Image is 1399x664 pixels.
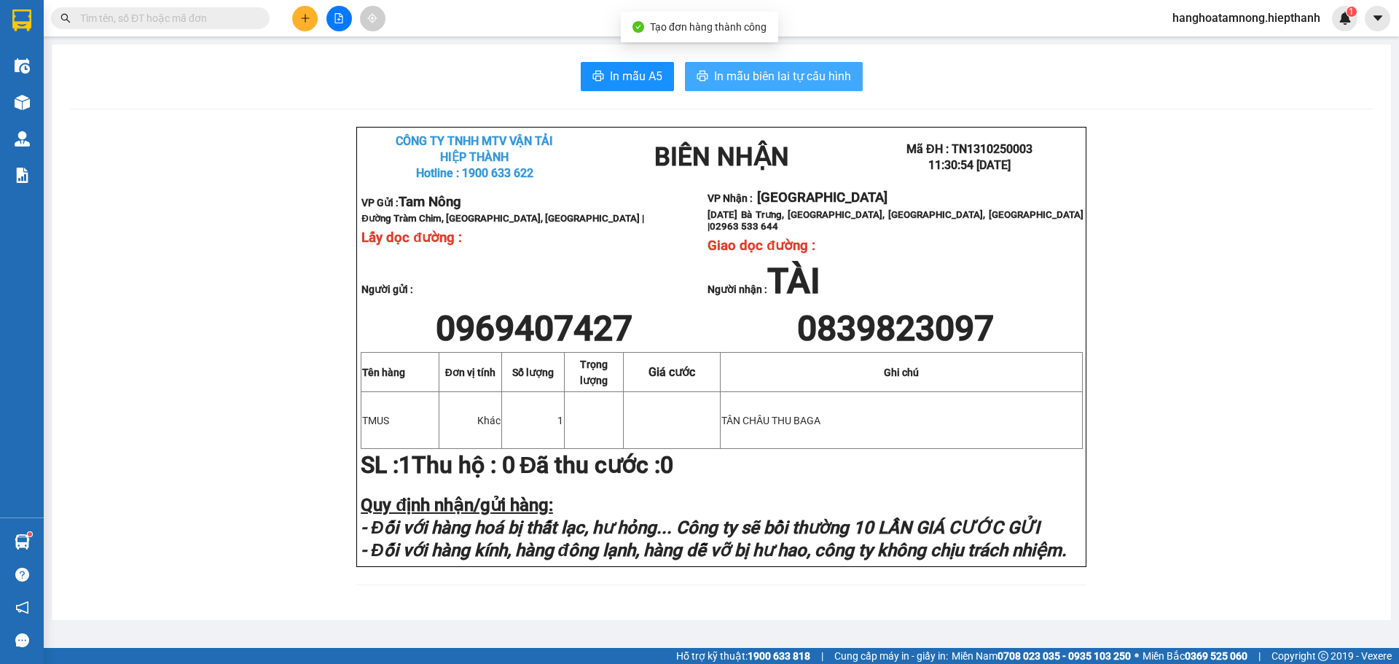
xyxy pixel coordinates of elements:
[834,648,948,664] span: Cung cấp máy in - giấy in:
[676,648,810,664] span: Hỗ trợ kỹ thuật:
[580,359,608,386] span: Trọng lượng
[55,23,123,37] strong: HIỆP THÀNH
[15,168,30,183] img: solution-icon
[440,150,509,164] strong: HIỆP THÀNH
[685,62,863,91] button: printerIn mẫu biên lai tự cấu hình
[436,308,632,349] span: 0969407427
[334,13,344,23] span: file-add
[416,166,533,180] span: Hotline : 1900 633 622
[15,131,30,147] img: warehouse-icon
[10,7,168,21] strong: CÔNG TY TNHH MTV VẬN TẢI
[15,95,30,110] img: warehouse-icon
[721,415,820,426] span: TÂN CHÂU THU BAGA
[632,21,644,33] span: check-circle
[445,367,495,378] strong: Đơn vị tính
[610,67,662,85] span: In mẫu A5
[15,601,29,614] span: notification
[512,367,554,378] span: Số lượng
[399,194,461,210] span: Tam Nông
[361,197,461,208] strong: VP Gửi :
[1143,648,1247,664] span: Miền Bắc
[710,221,778,232] span: 02963 533 644
[60,13,71,23] span: search
[399,451,412,479] span: 1
[361,451,412,479] strong: SL :
[1185,650,1247,662] strong: 0369 525 060
[708,238,815,254] span: Giao dọc đường :
[206,16,341,45] strong: BIÊN NHẬN
[884,367,919,378] strong: Ghi chú
[361,284,413,295] strong: Người gửi :
[1258,648,1261,664] span: |
[15,633,29,647] span: message
[5,101,105,117] span: Lấy dọc đường :
[748,650,810,662] strong: 1900 633 818
[361,230,461,246] span: Lấy dọc đường :
[714,67,851,85] span: In mẫu biên lai tự cấu hình
[477,415,501,426] span: Khác
[300,13,310,23] span: plus
[1347,7,1357,17] sup: 1
[5,60,109,74] strong: VP Gửi :
[1135,653,1139,659] span: ⚪️
[80,10,252,26] input: Tìm tên, số ĐT hoặc mã đơn
[367,13,377,23] span: aim
[1349,7,1354,17] span: 1
[650,21,767,33] span: Tạo đơn hàng thành công
[31,39,148,53] span: Hotline : 1900 633 622
[648,365,695,379] span: Giá cước
[708,209,1083,232] span: [DATE] Bà Trưng, [GEOGRAPHIC_DATA], [GEOGRAPHIC_DATA], [GEOGRAPHIC_DATA] |
[654,142,789,171] strong: BIÊN NHẬN
[12,9,31,31] img: logo-vxr
[292,6,318,31] button: plus
[581,62,674,91] button: printerIn mẫu A5
[15,534,30,550] img: warehouse-icon
[361,213,644,224] span: Đường Tràm Chim, [GEOGRAPHIC_DATA], [GEOGRAPHIC_DATA] |
[660,451,673,479] span: 0
[47,59,109,75] span: Tam Nông
[396,134,553,148] strong: CÔNG TY TNHH MTV VẬN TẢI
[361,517,1039,538] strong: - Đối với hàng hoá bị thất lạc, hư hỏng... Công ty sẽ bồi thường 10 LẦN GIÁ CƯỚC GỬI
[928,158,1011,172] span: 11:30:54 [DATE]
[5,77,187,99] span: Đường Tràm Chim, [GEOGRAPHIC_DATA], [GEOGRAPHIC_DATA] |
[697,70,708,84] span: printer
[15,58,30,74] img: warehouse-icon
[361,540,1067,561] strong: - Đối với hàng kính, hàng đông lạnh, hàng dễ vỡ bị hư hao, công ty không chịu trách nhiệm.
[821,648,823,664] span: |
[1365,6,1390,31] button: caret-down
[1371,12,1384,25] span: caret-down
[998,650,1131,662] strong: 0708 023 035 - 0935 103 250
[1161,9,1332,27] span: hanghoatamnong.hiepthanh
[15,568,29,582] span: question-circle
[952,648,1131,664] span: Miền Nam
[361,495,553,515] strong: Quy định nhận/gửi hàng:
[502,451,679,479] span: Đã thu cước :
[28,532,32,536] sup: 1
[502,451,515,479] span: 0
[906,142,1032,156] span: Mã ĐH : TN1310250003
[362,415,389,426] span: TMUS
[708,192,887,204] strong: VP Nhận :
[757,190,887,206] span: [GEOGRAPHIC_DATA]
[592,70,604,84] span: printer
[1339,12,1352,25] img: icon-new-feature
[767,260,820,302] span: TÀI
[1318,651,1328,661] span: copyright
[362,367,405,378] strong: Tên hàng
[360,6,385,31] button: aim
[557,415,563,426] span: 1
[412,451,496,479] strong: Thu hộ :
[797,308,994,349] span: 0839823097
[708,284,820,295] strong: Người nhận :
[326,6,352,31] button: file-add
